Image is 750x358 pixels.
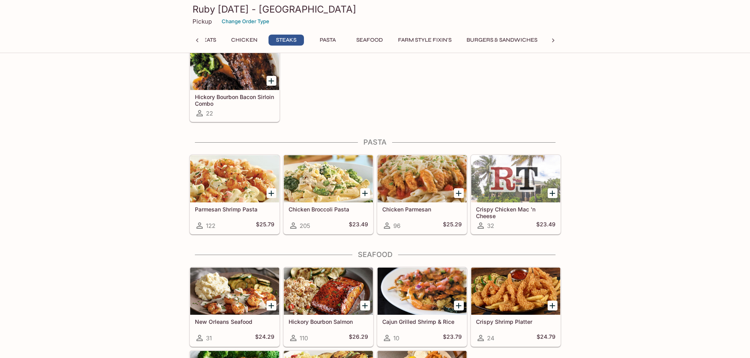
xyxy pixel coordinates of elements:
a: New Orleans Seafood31$24.29 [190,267,280,347]
h5: $26.29 [349,333,368,343]
p: Pickup [193,18,212,25]
button: Add Crispy Shrimp Platter [548,301,557,310]
button: Add Hickory Bourbon Salmon [360,301,370,310]
div: Parmesan Shrimp Pasta [190,155,279,202]
h5: $24.29 [255,333,274,343]
h5: $25.29 [443,221,462,230]
div: New Orleans Seafood [190,268,279,315]
a: Crispy Shrimp Platter24$24.79 [471,267,561,347]
button: Add Cajun Grilled Shrimp & Rice [454,301,464,310]
span: 96 [393,222,400,229]
h5: Crispy Chicken Mac 'n Cheese [476,206,556,219]
div: Crispy Chicken Mac 'n Cheese [471,155,560,202]
span: 10 [393,334,399,342]
h5: Hickory Bourbon Salmon [289,318,368,325]
h4: Pasta [189,138,561,147]
span: 22 [206,110,213,117]
a: Chicken Broccoli Pasta205$23.49 [283,155,373,234]
h5: $25.79 [256,221,274,230]
button: Pasta [310,35,346,46]
span: 110 [300,334,308,342]
div: Crispy Shrimp Platter [471,268,560,315]
h4: Seafood [189,250,561,259]
button: Add Chicken Broccoli Pasta [360,188,370,198]
button: Seafood [352,35,387,46]
button: Add New Orleans Seafood [267,301,276,310]
div: Hickory Bourbon Salmon [284,268,373,315]
button: Add Chicken Parmesan [454,188,464,198]
a: Hickory Bourbon Bacon Sirloin Combo22 [190,42,280,122]
button: Change Order Type [218,15,273,28]
h5: $23.49 [536,221,556,230]
h3: Ruby [DATE] - [GEOGRAPHIC_DATA] [193,3,558,15]
span: 31 [206,334,212,342]
div: Hickory Bourbon Bacon Sirloin Combo [190,43,279,90]
h5: $23.49 [349,221,368,230]
h5: Parmesan Shrimp Pasta [195,206,274,213]
div: Chicken Broccoli Pasta [284,155,373,202]
h5: New Orleans Seafood [195,318,274,325]
span: 24 [487,334,494,342]
button: Add Parmesan Shrimp Pasta [267,188,276,198]
h5: Cajun Grilled Shrimp & Rice [382,318,462,325]
h5: $23.79 [443,333,462,343]
h5: Chicken Parmesan [382,206,462,213]
div: Cajun Grilled Shrimp & Rice [378,268,467,315]
a: Chicken Parmesan96$25.29 [377,155,467,234]
button: Farm Style Fixin's [394,35,456,46]
h5: $24.79 [537,333,556,343]
button: Chicken [227,35,262,46]
a: Hickory Bourbon Salmon110$26.29 [283,267,373,347]
h5: Crispy Shrimp Platter [476,318,556,325]
a: Crispy Chicken Mac 'n Cheese32$23.49 [471,155,561,234]
button: Steaks [269,35,304,46]
span: 32 [487,222,494,229]
button: Add Crispy Chicken Mac 'n Cheese [548,188,557,198]
span: 205 [300,222,310,229]
h5: Hickory Bourbon Bacon Sirloin Combo [195,94,274,106]
div: Chicken Parmesan [378,155,467,202]
span: 122 [206,222,215,229]
a: Cajun Grilled Shrimp & Rice10$23.79 [377,267,467,347]
button: Add Hickory Bourbon Bacon Sirloin Combo [267,76,276,86]
a: Parmesan Shrimp Pasta122$25.79 [190,155,280,234]
h5: Chicken Broccoli Pasta [289,206,368,213]
button: Burgers & Sandwiches [462,35,542,46]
